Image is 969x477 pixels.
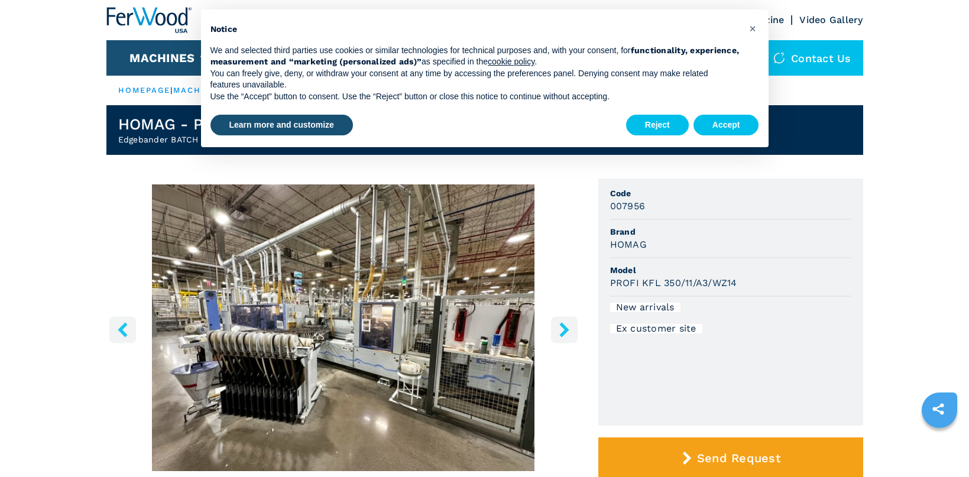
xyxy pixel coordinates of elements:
span: Model [610,264,851,276]
a: sharethis [923,394,953,424]
img: Contact us [773,52,785,64]
h1: HOMAG - PROFI KFL 350/11/A3/WZ14 [118,115,397,134]
button: Close this notice [744,19,763,38]
strong: functionality, experience, measurement and “marketing (personalized ads)” [210,46,740,67]
div: New arrivals [610,303,680,312]
h2: Notice [210,24,740,35]
div: Go to Slide 1 [106,184,581,471]
button: Reject [626,115,689,136]
h3: PROFI KFL 350/11/A3/WZ14 [610,276,737,290]
img: Ferwood [106,7,192,33]
h2: Edgebander BATCH 1 [118,134,397,145]
span: Brand [610,226,851,238]
button: Machines [129,51,195,65]
button: Learn more and customize [210,115,353,136]
p: Use the “Accept” button to consent. Use the “Reject” button or close this notice to continue with... [210,91,740,103]
a: HOMEPAGE [118,86,171,95]
span: Send Request [697,451,780,465]
button: left-button [109,316,136,343]
span: | [170,86,173,95]
p: We and selected third parties use cookies or similar technologies for technical purposes and, wit... [210,45,740,68]
div: Contact us [761,40,863,76]
span: Code [610,187,851,199]
h3: HOMAG [610,238,647,251]
img: Edgebander BATCH 1 HOMAG PROFI KFL 350/11/A3/WZ14 [106,184,581,471]
a: cookie policy [488,57,534,66]
button: right-button [551,316,578,343]
a: Video Gallery [799,14,863,25]
h3: 007956 [610,199,646,213]
button: Accept [693,115,759,136]
a: machines [173,86,224,95]
div: Ex customer site [610,324,702,333]
span: × [749,21,756,35]
p: You can freely give, deny, or withdraw your consent at any time by accessing the preferences pane... [210,68,740,91]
